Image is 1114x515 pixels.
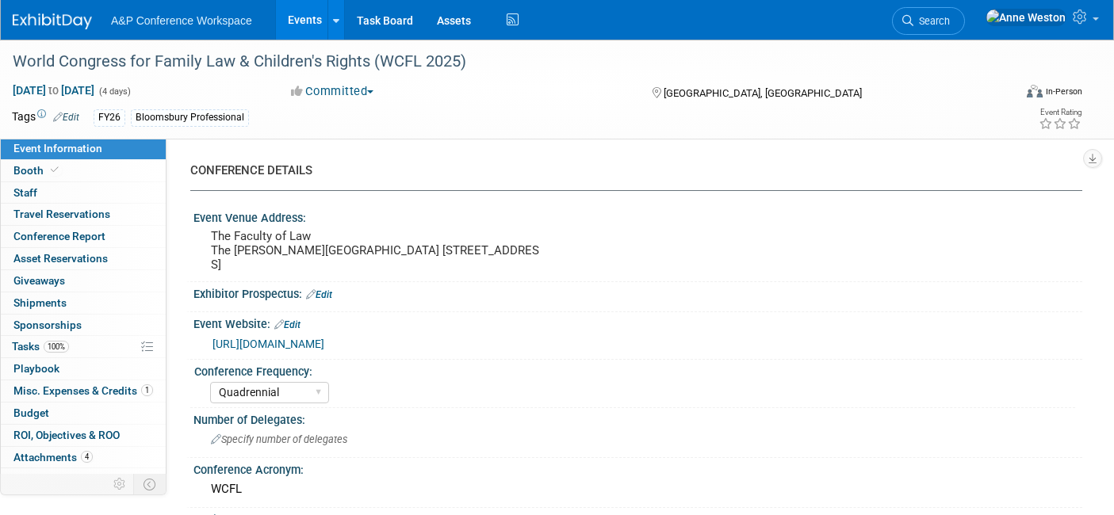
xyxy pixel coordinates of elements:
button: Committed [285,83,380,100]
a: Asset Reservations [1,248,166,269]
a: more [1,468,166,490]
div: World Congress for Family Law & Children's Rights (WCFL 2025) [7,48,991,76]
span: (4 days) [98,86,131,97]
span: Asset Reservations [13,252,108,265]
span: Specify number of delegates [211,433,347,445]
div: WCFL [205,477,1070,502]
div: Number of Delegates: [193,408,1082,428]
div: CONFERENCE DETAILS [190,162,1070,179]
a: Budget [1,402,166,424]
div: Event Website: [193,312,1082,333]
span: Attachments [13,451,93,463]
span: Shipments [13,296,67,309]
a: Event Information [1,138,166,159]
div: Conference Acronym: [193,458,1082,478]
span: Misc. Expenses & Credits [13,384,153,397]
span: Budget [13,406,49,419]
img: ExhibitDay [13,13,92,29]
span: 100% [44,341,69,353]
div: Exhibitor Prospectus: [193,282,1082,303]
a: ROI, Objectives & ROO [1,425,166,446]
a: Playbook [1,358,166,380]
span: more [10,472,36,485]
span: to [46,84,61,97]
div: In-Person [1045,86,1082,97]
div: Event Format [924,82,1082,106]
span: Event Information [13,142,102,154]
a: Misc. Expenses & Credits1 [1,380,166,402]
a: Edit [53,112,79,123]
a: Conference Report [1,226,166,247]
span: 4 [81,451,93,463]
img: Anne Weston [986,9,1066,26]
td: Tags [12,109,79,127]
a: [URL][DOMAIN_NAME] [212,338,324,350]
td: Toggle Event Tabs [134,474,167,494]
a: Tasks100% [1,336,166,357]
span: Travel Reservations [13,208,110,220]
span: Search [913,15,950,27]
a: Shipments [1,292,166,314]
div: FY26 [94,109,125,126]
a: Edit [274,319,301,330]
span: Sponsorships [13,319,82,331]
img: Format-Inperson.png [1027,85,1043,97]
a: Search [892,7,965,35]
span: [DATE] [DATE] [12,83,95,97]
span: Giveaways [13,274,65,287]
span: Staff [13,186,37,199]
a: Sponsorships [1,315,166,336]
pre: The Faculty of Law The [PERSON_NAME][GEOGRAPHIC_DATA] [STREET_ADDRESS] [211,229,546,272]
a: Edit [306,289,332,300]
div: Conference Frequency: [194,360,1075,380]
span: ROI, Objectives & ROO [13,429,120,441]
a: Travel Reservations [1,204,166,225]
span: Conference Report [13,230,105,242]
span: Booth [13,164,62,177]
a: Staff [1,182,166,204]
span: 1 [141,384,153,396]
a: Attachments4 [1,447,166,468]
span: Tasks [12,340,69,353]
span: A&P Conference Workspace [111,14,252,27]
a: Giveaways [1,270,166,292]
div: Event Venue Address: [193,206,1082,226]
div: Bloomsbury Professional [131,109,249,126]
a: Booth [1,160,166,181]
div: Event Rating [1039,109,1081,116]
i: Booth reservation complete [51,166,59,174]
td: Personalize Event Tab Strip [106,474,134,494]
span: [GEOGRAPHIC_DATA], [GEOGRAPHIC_DATA] [664,87,862,99]
span: Playbook [13,362,59,375]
